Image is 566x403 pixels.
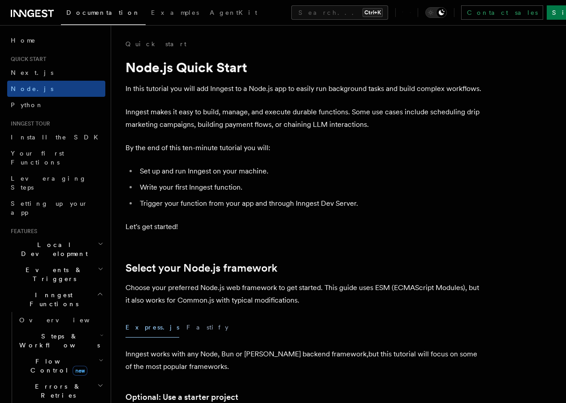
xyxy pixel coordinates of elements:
span: Inngest Functions [7,290,97,308]
h1: Node.js Quick Start [125,59,484,75]
a: AgentKit [204,3,263,24]
button: Local Development [7,237,105,262]
a: Examples [146,3,204,24]
a: Python [7,97,105,113]
a: Setting up your app [7,195,105,221]
button: Express.js [125,317,179,338]
span: Inngest tour [7,120,50,127]
button: Toggle dark mode [425,7,447,18]
a: Contact sales [461,5,543,20]
a: Documentation [61,3,146,25]
p: Let's get started! [125,221,484,233]
a: Overview [16,312,105,328]
span: Examples [151,9,199,16]
span: Quick start [7,56,46,63]
button: Search...Ctrl+K [291,5,388,20]
span: Install the SDK [11,134,104,141]
span: Next.js [11,69,53,76]
a: Next.js [7,65,105,81]
button: Inngest Functions [7,287,105,312]
span: Setting up your app [11,200,88,216]
span: Home [11,36,36,45]
button: Flow Controlnew [16,353,105,378]
span: Local Development [7,240,98,258]
a: Leveraging Steps [7,170,105,195]
button: Steps & Workflows [16,328,105,353]
kbd: Ctrl+K [363,8,383,17]
a: Node.js [7,81,105,97]
li: Trigger your function from your app and through Inngest Dev Server. [137,197,484,210]
p: By the end of this ten-minute tutorial you will: [125,142,484,154]
a: Select your Node.js framework [125,262,277,274]
p: Inngest makes it easy to build, manage, and execute durable functions. Some use cases include sch... [125,106,484,131]
span: AgentKit [210,9,257,16]
span: Features [7,228,37,235]
a: Your first Functions [7,145,105,170]
button: Events & Triggers [7,262,105,287]
a: Quick start [125,39,186,48]
span: Overview [19,316,112,324]
span: new [73,366,87,376]
span: Leveraging Steps [11,175,86,191]
a: Home [7,32,105,48]
span: Steps & Workflows [16,332,100,350]
li: Write your first Inngest function. [137,181,484,194]
li: Set up and run Inngest on your machine. [137,165,484,178]
span: Errors & Retries [16,382,97,400]
p: In this tutorial you will add Inngest to a Node.js app to easily run background tasks and build c... [125,82,484,95]
span: Events & Triggers [7,265,98,283]
span: Node.js [11,85,53,92]
p: Inngest works with any Node, Bun or [PERSON_NAME] backend framework,but this tutorial will focus ... [125,348,484,373]
span: Your first Functions [11,150,64,166]
button: Fastify [186,317,229,338]
span: Python [11,101,43,108]
span: Flow Control [16,357,99,375]
a: Install the SDK [7,129,105,145]
p: Choose your preferred Node.js web framework to get started. This guide uses ESM (ECMAScript Modul... [125,282,484,307]
span: Documentation [66,9,140,16]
